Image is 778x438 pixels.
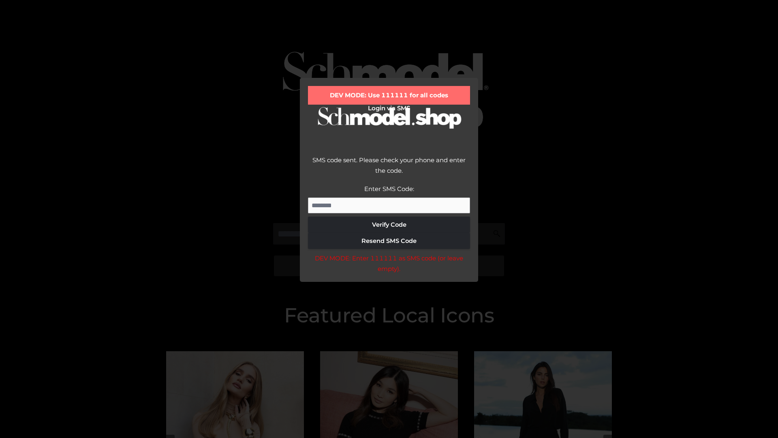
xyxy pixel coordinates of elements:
[308,155,470,184] div: SMS code sent. Please check your phone and enter the code.
[364,185,414,193] label: Enter SMS Code:
[308,86,470,105] div: DEV MODE: Use 111111 for all codes
[308,253,470,274] div: DEV MODE: Enter 111111 as SMS code (or leave empty).
[308,233,470,249] button: Resend SMS Code
[308,105,470,112] h2: Login via SMS
[308,217,470,233] button: Verify Code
